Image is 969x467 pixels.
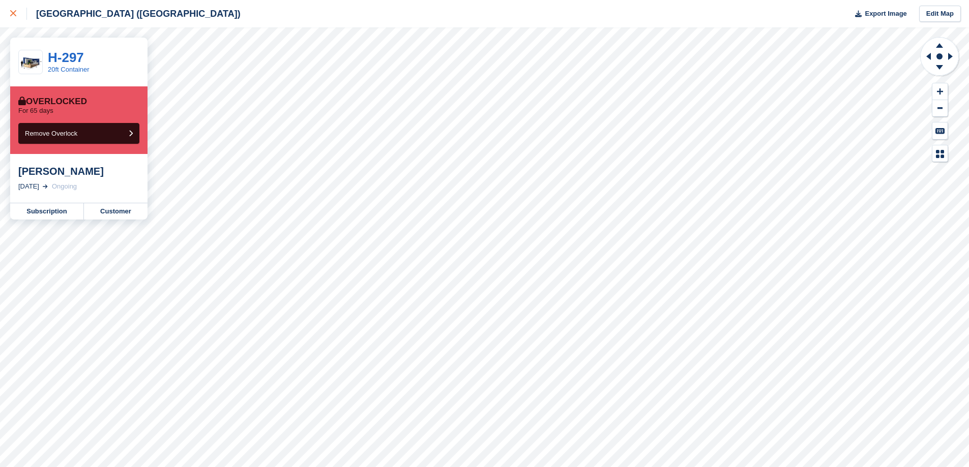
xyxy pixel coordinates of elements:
[48,66,90,73] a: 20ft Container
[84,203,148,220] a: Customer
[18,165,139,177] div: [PERSON_NAME]
[849,6,907,22] button: Export Image
[919,6,961,22] a: Edit Map
[865,9,906,19] span: Export Image
[18,97,87,107] div: Overlocked
[43,184,48,189] img: arrow-right-light-icn-cde0832a797a2874e46488d9cf13f60e5c3a73dbe684e267c42b8395dfbc2abf.svg
[18,123,139,144] button: Remove Overlock
[932,145,948,162] button: Map Legend
[19,54,42,70] img: 20ft%20Pic.png
[18,107,53,115] p: For 65 days
[48,50,84,65] a: H-297
[52,181,77,192] div: Ongoing
[932,100,948,117] button: Zoom Out
[25,130,77,137] span: Remove Overlock
[18,181,39,192] div: [DATE]
[932,122,948,139] button: Keyboard Shortcuts
[27,8,241,20] div: [GEOGRAPHIC_DATA] ([GEOGRAPHIC_DATA])
[932,83,948,100] button: Zoom In
[10,203,84,220] a: Subscription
